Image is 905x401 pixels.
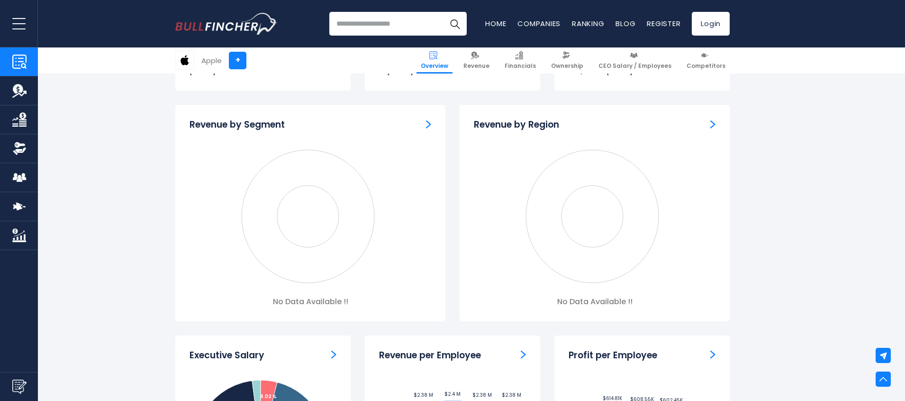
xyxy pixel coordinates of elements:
[517,19,561,28] a: Companies
[485,19,506,28] a: Home
[414,392,433,399] text: $2.38 M
[474,297,715,307] div: No Data Available !!
[331,350,336,360] a: ceo-salary
[615,19,635,28] a: Blog
[190,297,431,307] div: No Data Available !!
[572,19,604,28] a: Ranking
[551,62,583,70] span: Ownership
[12,141,27,156] img: Ownership
[175,13,277,35] a: Go to homepage
[260,393,277,400] tspan: 4.02 %
[500,47,540,74] a: Financials
[692,12,730,36] a: Login
[175,13,278,35] img: Bullfincher logo
[379,350,481,362] h3: Revenue per Employee
[502,392,521,399] text: $2.38 M
[682,47,730,74] a: Competitors
[594,47,676,74] a: CEO Salary / Employees
[710,119,715,129] a: Revenue by Region
[647,19,680,28] a: Register
[176,51,194,69] img: AAPL logo
[463,62,489,70] span: Revenue
[421,62,448,70] span: Overview
[459,47,494,74] a: Revenue
[474,119,559,131] h3: Revenue by Region
[547,47,588,74] a: Ownership
[505,62,536,70] span: Financials
[443,12,467,36] button: Search
[426,119,431,129] a: Revenue by Segment
[598,62,671,70] span: CEO Salary / Employees
[521,350,526,360] a: Revenue per Employee
[190,119,285,131] h3: Revenue by Segment
[687,62,725,70] span: Competitors
[190,350,264,362] h3: Executive Salary
[444,391,461,398] text: $2.4 M
[569,350,657,362] h3: Profit per Employee
[710,350,715,360] a: Profit per Employee
[472,392,492,399] text: $2.38 M
[201,55,222,66] div: Apple
[229,52,246,69] a: +
[416,47,452,74] a: Overview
